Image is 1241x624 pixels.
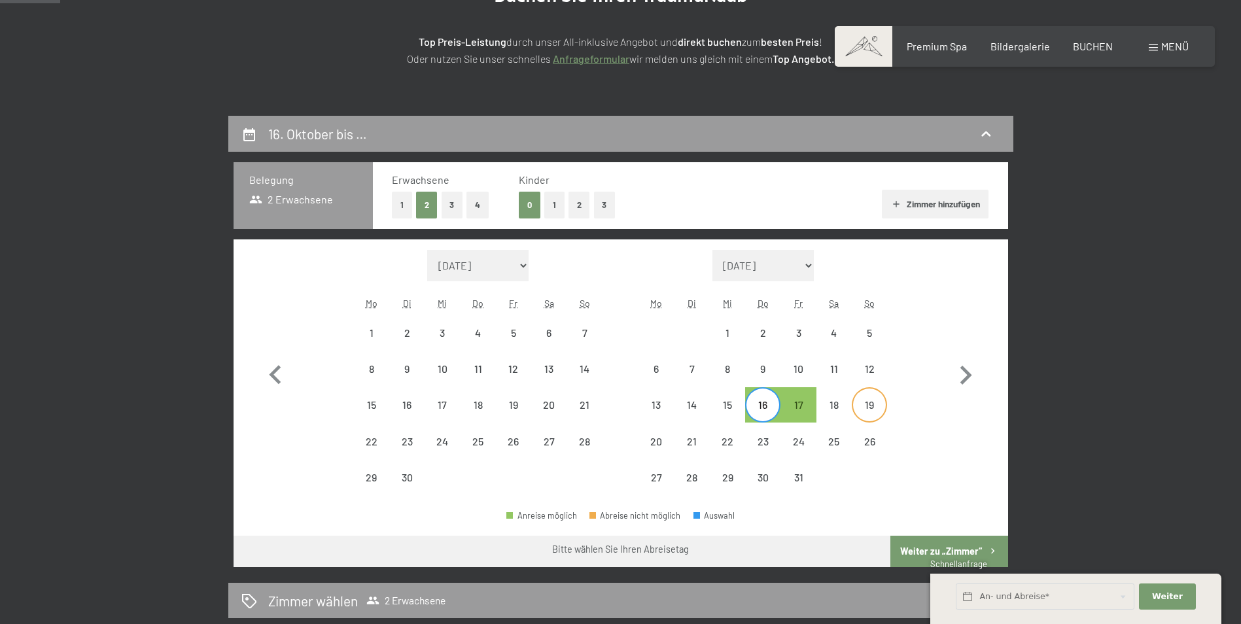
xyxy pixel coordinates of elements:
div: Abreise nicht möglich [496,351,531,387]
button: Nächster Monat [947,250,985,496]
div: Abreise nicht möglich [354,315,389,351]
div: 19 [497,400,530,432]
div: Abreise nicht möglich [852,315,887,351]
div: Abreise nicht möglich [638,423,674,459]
a: BUCHEN [1073,40,1113,52]
div: Tue Oct 28 2025 [674,460,710,495]
abbr: Donnerstag [758,298,769,309]
div: 19 [853,400,886,432]
div: Thu Sep 04 2025 [461,315,496,351]
div: Thu Sep 11 2025 [461,351,496,387]
div: Mon Sep 01 2025 [354,315,389,351]
div: Abreise nicht möglich [461,315,496,351]
button: Weiter zu „Zimmer“ [890,536,1007,567]
div: 29 [711,472,744,505]
span: Erwachsene [392,173,449,186]
span: Kinder [519,173,550,186]
button: 4 [466,192,489,218]
abbr: Samstag [544,298,554,309]
div: Sun Oct 19 2025 [852,387,887,423]
button: 0 [519,192,540,218]
div: Abreise nicht möglich [389,351,425,387]
span: Premium Spa [907,40,967,52]
div: 9 [746,364,779,396]
div: Tue Oct 07 2025 [674,351,710,387]
div: Tue Sep 23 2025 [389,423,425,459]
div: Mon Sep 15 2025 [354,387,389,423]
h2: 16. Oktober bis … [268,126,367,142]
div: 27 [533,436,565,469]
div: 25 [462,436,495,469]
div: Abreise nicht möglich [354,460,389,495]
div: Abreise nicht möglich [780,423,816,459]
div: Wed Sep 24 2025 [425,423,460,459]
div: 17 [426,400,459,432]
div: Abreise nicht möglich [425,423,460,459]
div: Abreise nicht möglich [389,423,425,459]
div: Abreise nicht möglich [496,423,531,459]
div: Abreise nicht möglich [425,387,460,423]
div: Sun Oct 12 2025 [852,351,887,387]
strong: Top Preis-Leistung [419,35,506,48]
div: 13 [533,364,565,396]
div: Abreise nicht möglich [461,387,496,423]
a: Anfrageformular [553,52,629,65]
div: Abreise nicht möglich [852,351,887,387]
div: Fri Oct 03 2025 [780,315,816,351]
h2: Zimmer wählen [268,591,358,610]
div: Tue Sep 16 2025 [389,387,425,423]
div: Abreise nicht möglich [531,351,567,387]
div: Abreise nicht möglich [354,387,389,423]
div: Abreise nicht möglich [638,387,674,423]
div: 16 [391,400,423,432]
div: Tue Sep 09 2025 [389,351,425,387]
div: Sat Oct 04 2025 [816,315,852,351]
div: Mon Sep 08 2025 [354,351,389,387]
strong: besten Preis [761,35,819,48]
button: Vorheriger Monat [256,250,294,496]
div: 27 [640,472,673,505]
div: Fri Sep 19 2025 [496,387,531,423]
div: Thu Oct 30 2025 [745,460,780,495]
span: 2 Erwachsene [366,594,446,607]
div: 12 [497,364,530,396]
div: Abreise nicht möglich [389,460,425,495]
div: Abreise nicht möglich [745,460,780,495]
div: Abreise nicht möglich [531,315,567,351]
div: Bitte wählen Sie Ihren Abreisetag [552,543,689,556]
div: 24 [426,436,459,469]
div: Abreise nicht möglich [638,351,674,387]
div: Abreise nicht möglich [567,387,602,423]
div: Thu Sep 18 2025 [461,387,496,423]
div: Sun Oct 26 2025 [852,423,887,459]
div: 23 [391,436,423,469]
div: 4 [818,328,850,360]
abbr: Freitag [794,298,803,309]
div: Abreise nicht möglich [816,351,852,387]
div: Abreise nicht möglich [745,351,780,387]
div: Tue Sep 02 2025 [389,315,425,351]
div: 26 [497,436,530,469]
div: Sat Oct 18 2025 [816,387,852,423]
div: Fri Oct 10 2025 [780,351,816,387]
button: 2 [416,192,438,218]
div: Abreise nicht möglich [674,460,710,495]
div: Wed Sep 10 2025 [425,351,460,387]
div: Thu Oct 16 2025 [745,387,780,423]
div: 5 [497,328,530,360]
div: 15 [711,400,744,432]
div: Sat Oct 11 2025 [816,351,852,387]
div: Abreise nicht möglich [589,511,681,520]
div: 16 [746,400,779,432]
div: 12 [853,364,886,396]
div: Abreise nicht möglich [531,387,567,423]
div: Abreise nicht möglich [852,387,887,423]
div: Auswahl [693,511,735,520]
div: Sun Sep 21 2025 [567,387,602,423]
div: Abreise nicht möglich [461,423,496,459]
div: Abreise nicht möglich [425,315,460,351]
div: 22 [711,436,744,469]
div: Abreise nicht möglich [638,460,674,495]
div: Sun Oct 05 2025 [852,315,887,351]
span: Weiter [1152,591,1183,602]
